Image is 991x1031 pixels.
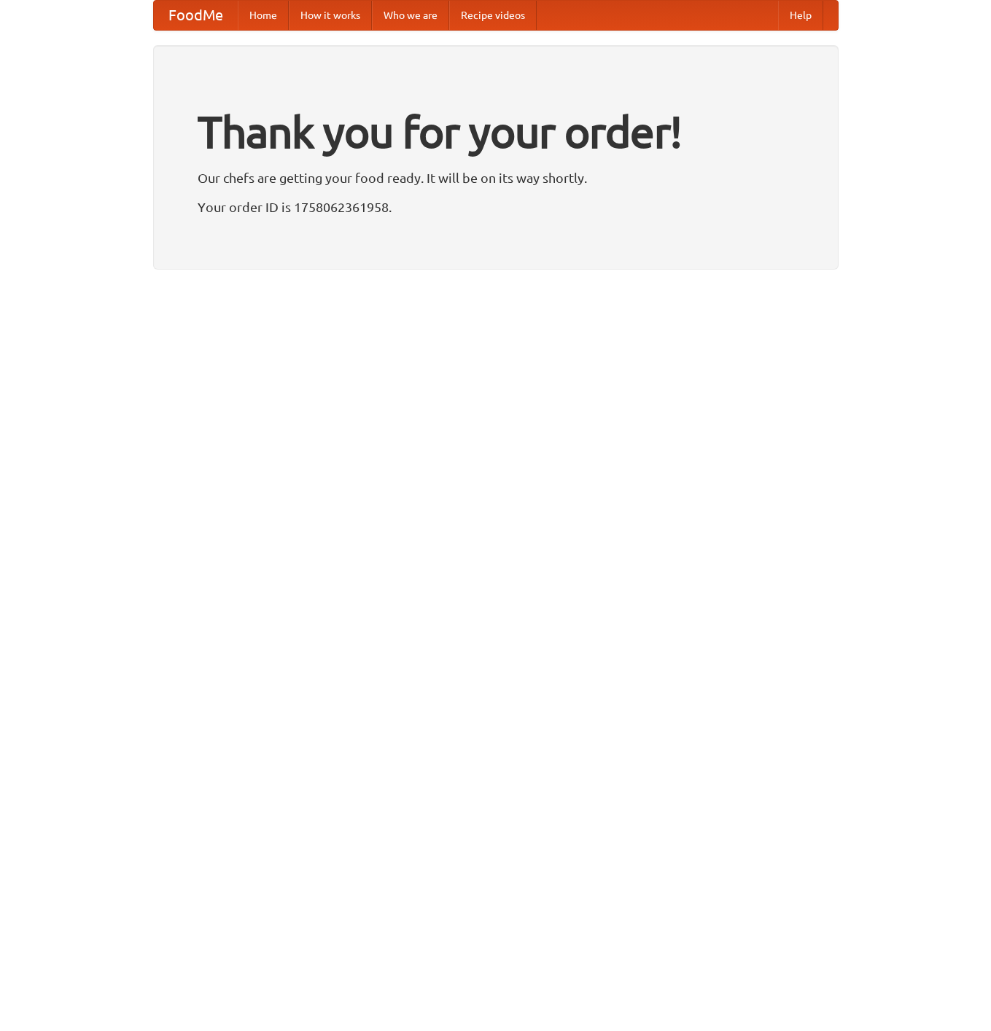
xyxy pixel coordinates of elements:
a: Home [238,1,289,30]
a: Who we are [372,1,449,30]
h1: Thank you for your order! [198,97,794,167]
a: FoodMe [154,1,238,30]
p: Our chefs are getting your food ready. It will be on its way shortly. [198,167,794,189]
p: Your order ID is 1758062361958. [198,196,794,218]
a: How it works [289,1,372,30]
a: Recipe videos [449,1,537,30]
a: Help [778,1,823,30]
